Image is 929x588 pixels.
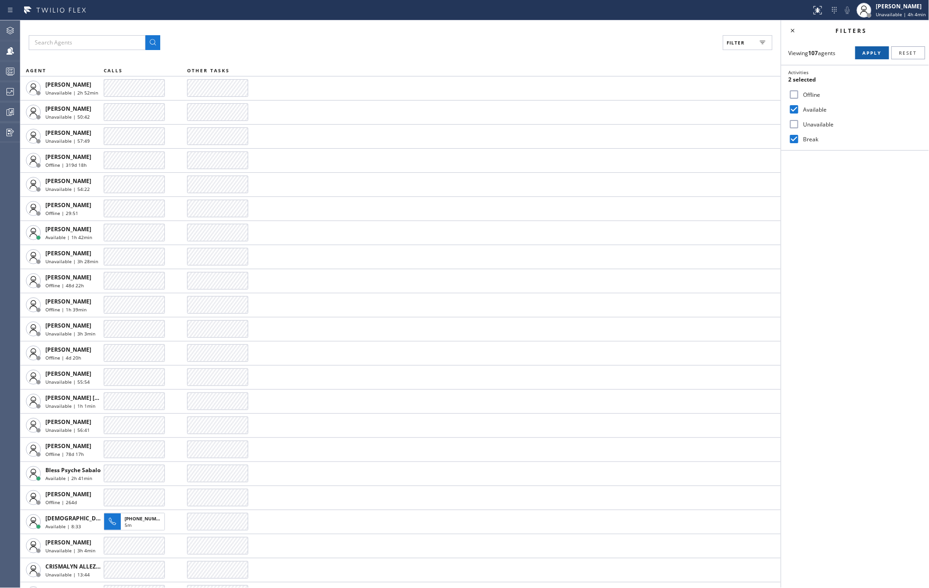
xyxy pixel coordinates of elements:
span: [PERSON_NAME] [45,105,91,113]
span: [PERSON_NAME] [45,538,91,546]
span: [PERSON_NAME] [45,297,91,305]
span: Bless Psyche Sabalo [45,466,100,474]
span: [PERSON_NAME] [45,370,91,378]
span: Offline | 4d 20h [45,354,81,361]
label: Offline [800,91,922,99]
span: [PERSON_NAME] [45,177,91,185]
span: [PERSON_NAME] [45,225,91,233]
div: [PERSON_NAME] [876,2,926,10]
span: Unavailable | 57:49 [45,138,90,144]
label: Available [800,106,922,114]
span: [PERSON_NAME] [45,273,91,281]
span: Unavailable | 3h 28min [45,258,98,265]
span: Reset [899,50,917,56]
span: [PERSON_NAME] [PERSON_NAME] [45,394,138,402]
span: OTHER TASKS [187,67,230,74]
span: Offline | 264d [45,499,77,506]
span: Filters [836,27,867,35]
span: Unavailable | 54:22 [45,186,90,192]
button: Filter [723,35,772,50]
span: AGENT [26,67,46,74]
button: [PHONE_NUMBER]5m [104,510,168,533]
span: Available | 8:33 [45,523,81,530]
span: [PERSON_NAME] [45,490,91,498]
button: Reset [891,46,925,59]
span: [PERSON_NAME] [45,322,91,329]
span: [DEMOGRAPHIC_DATA][PERSON_NAME] [45,514,154,522]
span: Unavailable | 50:42 [45,114,90,120]
span: Offline | 48d 22h [45,282,84,289]
span: Unavailable | 55:54 [45,379,90,385]
span: [PERSON_NAME] [45,442,91,450]
span: Offline | 78d 17h [45,451,84,457]
span: Viewing agents [789,49,836,57]
span: [PERSON_NAME] [45,201,91,209]
span: Unavailable | 56:41 [45,427,90,433]
span: Unavailable | 3h 4min [45,547,95,554]
button: Apply [855,46,889,59]
strong: 107 [809,49,818,57]
span: Unavailable | 2h 52min [45,89,98,96]
span: [PERSON_NAME] [45,81,91,89]
span: Offline | 1h 39min [45,306,87,313]
span: Offline | 29:51 [45,210,78,216]
span: CRISMALYN ALLEZER [45,563,103,570]
span: Unavailable | 13:44 [45,571,90,578]
span: Filter [727,39,745,46]
span: [PERSON_NAME] [45,129,91,137]
button: Mute [841,4,854,17]
label: Unavailable [800,120,922,128]
span: [PERSON_NAME] [45,346,91,354]
span: [PERSON_NAME] [45,418,91,426]
span: 2 selected [789,76,816,83]
span: 5m [125,522,132,528]
div: Activities [789,69,922,76]
span: [PERSON_NAME] [45,153,91,161]
span: Available | 2h 41min [45,475,92,481]
span: Unavailable | 1h 1min [45,403,95,409]
span: Available | 1h 42min [45,234,92,240]
span: Offline | 319d 18h [45,162,87,168]
label: Break [800,135,922,143]
span: [PERSON_NAME] [45,249,91,257]
span: CALLS [104,67,123,74]
span: Apply [863,50,882,56]
span: [PHONE_NUMBER] [125,515,167,522]
span: Unavailable | 4h 4min [876,11,926,18]
span: Unavailable | 3h 3min [45,330,95,337]
input: Search Agents [29,35,145,50]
